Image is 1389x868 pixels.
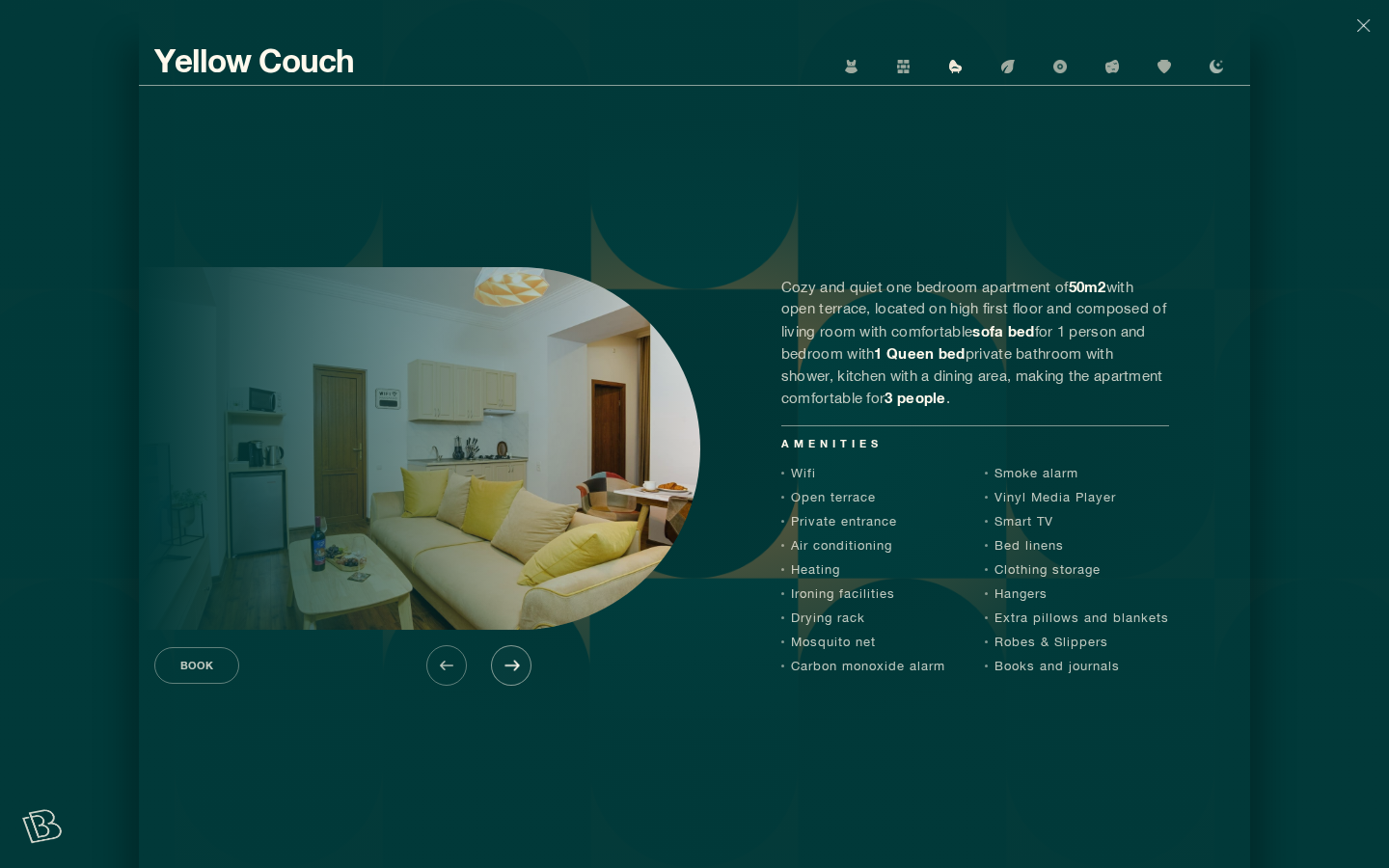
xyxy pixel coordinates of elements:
[781,533,945,557] div: Air conditioning
[781,461,945,485] div: Wifi
[781,485,945,509] div: Open terrace
[781,606,945,630] div: Drying rack
[985,606,1169,630] div: Extra pillows and blankets
[1069,278,1106,295] span: 50m2
[154,43,354,78] h1: yellow couch
[985,485,1169,509] div: Vinyl Media Player
[985,533,1169,557] div: Bed linens
[1210,60,1223,73] img: moon.d360d486.png
[1105,60,1119,73] img: lagoon.456add74.png
[985,582,1169,606] div: Hangers
[20,808,63,843] img: logo.5dfd1eee.png
[885,389,945,406] span: 3 people
[1357,19,1371,33] img: close.dc75dd81.png
[985,630,1169,654] div: Robes & Slippers
[440,661,453,670] img: arrow-left-cream.c8e7149c.png
[985,509,1169,533] div: Smart TV
[781,557,945,582] div: Heating
[972,322,1034,339] span: sofa bed
[985,461,1169,485] div: Smoke alarm
[985,557,1169,582] div: Clothing storage
[985,654,1169,678] div: Books and journals
[180,658,213,674] span: book
[781,276,1169,410] div: Cozy and quiet one bedroom apartment of with open terrace, located on high first floor and compos...
[781,654,945,678] div: Carbon monoxide alarm
[845,60,858,73] img: dress.1f17eee6.png
[1001,60,1015,73] img: leaf.e98a3d60.png
[781,582,945,606] div: Ironing facilities
[781,436,1169,452] div: amenities
[154,647,239,684] a: book
[504,661,519,671] img: arrow-right-cream.20c14eae.png
[1053,60,1067,73] img: vinyl.73fe58eb.png
[874,344,965,362] span: 1 Queen bed
[781,630,945,654] div: Mosquito net
[897,60,911,73] img: bricks.673bd538.png
[1157,60,1171,73] img: qvevri.e1a36062.png
[781,509,945,533] div: Private entrance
